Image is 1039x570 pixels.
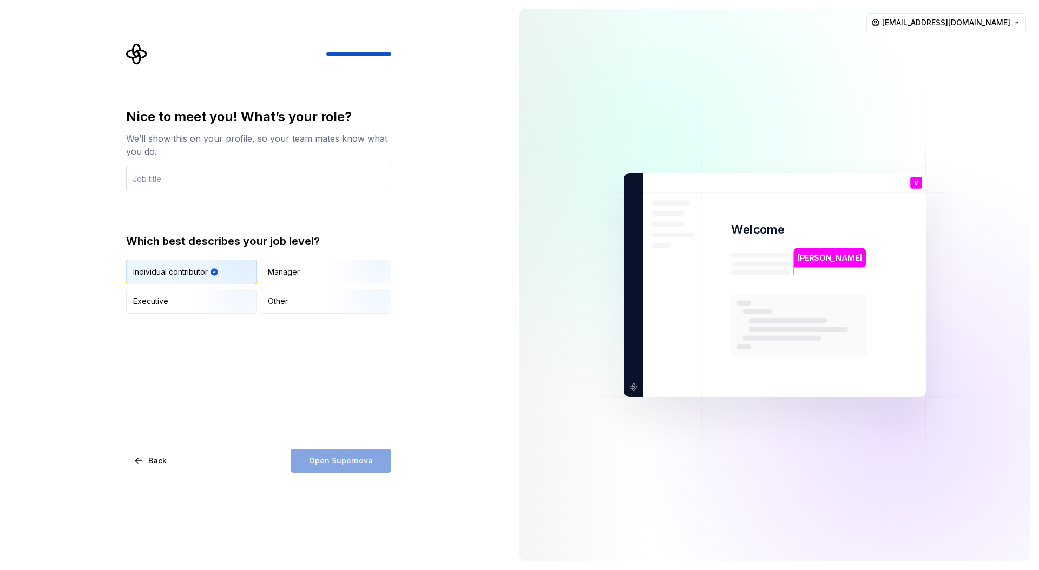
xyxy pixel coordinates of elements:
input: Job title [126,167,391,190]
div: We’ll show this on your profile, so your team mates know what you do. [126,132,391,158]
p: V [914,180,918,186]
p: Welcome [731,222,784,237]
button: [EMAIL_ADDRESS][DOMAIN_NAME] [866,13,1026,32]
div: Executive [133,296,168,307]
span: [EMAIL_ADDRESS][DOMAIN_NAME] [882,17,1010,28]
button: Back [126,449,176,473]
div: Other [268,296,288,307]
p: [PERSON_NAME] [797,252,862,264]
div: Individual contributor [133,267,208,277]
div: Manager [268,267,300,277]
div: Nice to meet you! What’s your role? [126,108,391,125]
div: Which best describes your job level? [126,234,391,249]
span: Back [148,455,167,466]
svg: Supernova Logo [126,43,148,65]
